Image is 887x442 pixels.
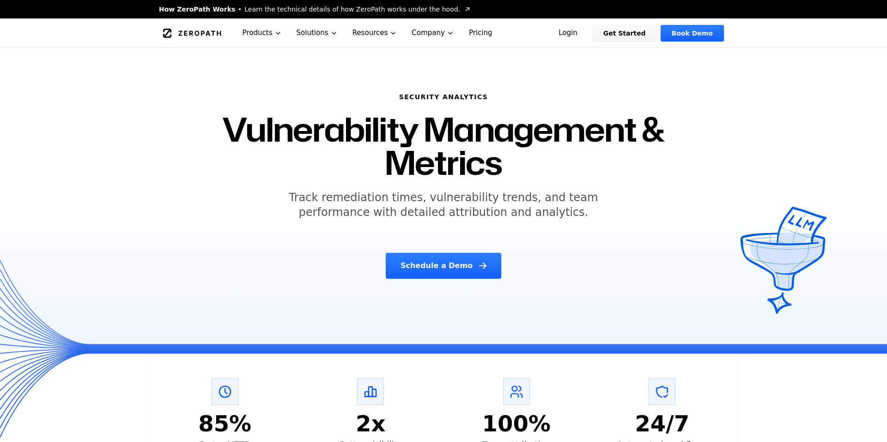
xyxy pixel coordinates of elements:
h5: Track remediation times, vulnerability trends, and team performance with detailed attribution and... [266,190,621,220]
h6: Security Analytics [218,92,669,102]
h1: Vulnerability Management & Metrics [218,113,669,179]
div: 85% [159,412,291,435]
button: Resources [345,18,405,48]
button: Products [235,18,289,48]
button: Company [404,18,462,48]
button: Solutions [289,18,345,48]
a: Pricing [462,18,500,48]
a: How ZeroPath WorksLearn the technical details of how ZeroPath works under the hood. [159,5,471,14]
div: 2x [305,412,437,435]
nav: Global [148,18,739,48]
a: Get Started [592,25,657,42]
a: Book Demo [661,25,724,42]
span: How ZeroPath Works [159,5,235,14]
a: Login [547,25,589,42]
div: 24/7 [597,412,728,435]
a: Schedule a Demo [386,253,501,279]
span: Learn the technical details of how ZeroPath works under the hood. [244,5,460,14]
div: 100% [451,412,582,435]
